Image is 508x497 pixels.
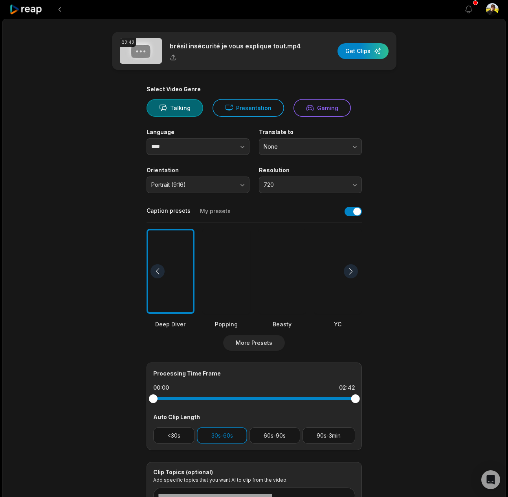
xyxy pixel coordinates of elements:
button: <30s [153,427,195,444]
span: Portrait (9:16) [151,181,234,188]
label: Translate to [259,129,362,136]
button: None [259,138,362,155]
button: Talking [147,99,203,117]
p: brésil insécurité je vous explique tout.mp4 [170,41,301,51]
label: Resolution [259,167,362,174]
button: Presentation [213,99,284,117]
div: Processing Time Frame [153,369,355,377]
button: My presets [200,207,231,222]
button: 60s-90s [249,427,300,444]
div: Select Video Genre [147,86,362,93]
button: More Presets [223,335,285,351]
span: 720 [264,181,346,188]
button: 720 [259,177,362,193]
button: Get Clips [337,43,389,59]
button: Caption presets [147,207,191,222]
button: Portrait (9:16) [147,177,249,193]
div: Clip Topics (optional) [153,469,355,476]
div: YC [314,320,362,328]
div: Auto Clip Length [153,413,355,421]
div: 02:42 [120,38,136,47]
span: None [264,143,346,150]
div: Deep Diver [147,320,194,328]
button: 90s-3min [303,427,355,444]
label: Orientation [147,167,249,174]
div: Open Intercom Messenger [481,470,500,489]
label: Language [147,129,249,136]
p: Add specific topics that you want AI to clip from the video. [153,477,355,483]
button: Gaming [293,99,351,117]
button: 30s-60s [197,427,247,444]
div: 00:00 [153,384,169,392]
div: 02:42 [339,384,355,392]
div: Beasty [258,320,306,328]
div: Popping [202,320,250,328]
